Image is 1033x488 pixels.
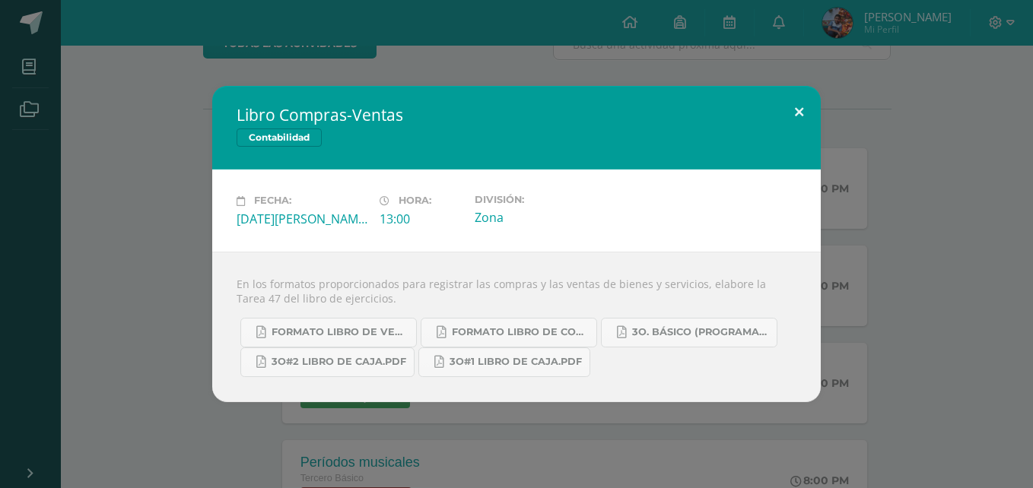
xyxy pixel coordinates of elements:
[237,104,796,125] h2: Libro Compras-Ventas
[272,326,408,338] span: Formato Libro de Ventas.pdf
[777,86,821,138] button: Close (Esc)
[452,326,589,338] span: Formato Libro de Compras.pdf
[272,356,406,368] span: 3o#2 Libro de Caja.pdf
[254,195,291,207] span: Fecha:
[240,318,417,347] a: Formato Libro de Ventas.pdf
[475,209,605,226] div: Zona
[237,211,367,227] div: [DATE][PERSON_NAME]
[380,211,462,227] div: 13:00
[421,318,597,347] a: Formato Libro de Compras.pdf
[632,326,769,338] span: 3o. Básico (Programación).pdf
[240,347,415,377] a: 3o#2 Libro de Caja.pdf
[237,128,322,147] span: Contabilidad
[212,252,821,402] div: En los formatos proporcionados para registrar las compras y las ventas de bienes y servicios, ela...
[475,194,605,205] label: División:
[399,195,431,207] span: Hora:
[450,356,582,368] span: 3o#1 Libro de Caja.pdf
[601,318,777,347] a: 3o. Básico (Programación).pdf
[418,347,590,377] a: 3o#1 Libro de Caja.pdf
